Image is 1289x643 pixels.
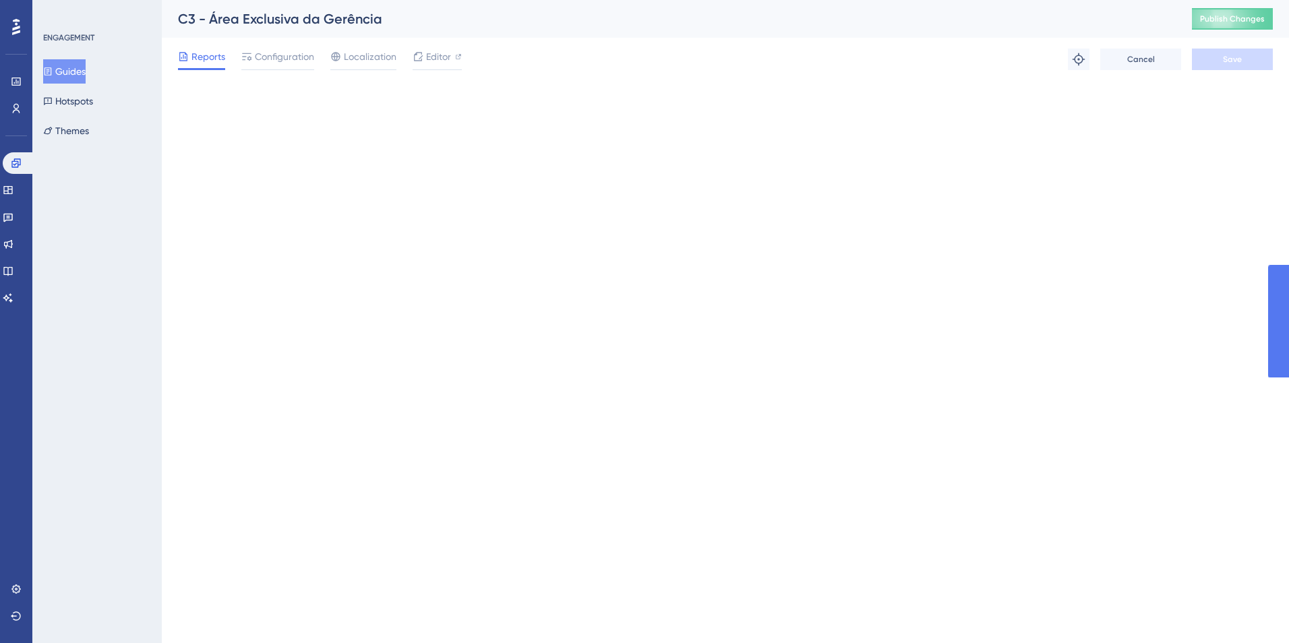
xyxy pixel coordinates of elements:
span: Reports [191,49,225,65]
span: Editor [426,49,451,65]
span: Save [1223,54,1242,65]
iframe: UserGuiding AI Assistant Launcher [1232,590,1273,630]
span: Cancel [1127,54,1155,65]
span: Publish Changes [1200,13,1265,24]
span: Localization [344,49,396,65]
span: Configuration [255,49,314,65]
div: C3 - Área Exclusiva da Gerência [178,9,1158,28]
button: Publish Changes [1192,8,1273,30]
button: Hotspots [43,89,93,113]
button: Guides [43,59,86,84]
button: Themes [43,119,89,143]
button: Save [1192,49,1273,70]
div: ENGAGEMENT [43,32,94,43]
button: Cancel [1100,49,1181,70]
